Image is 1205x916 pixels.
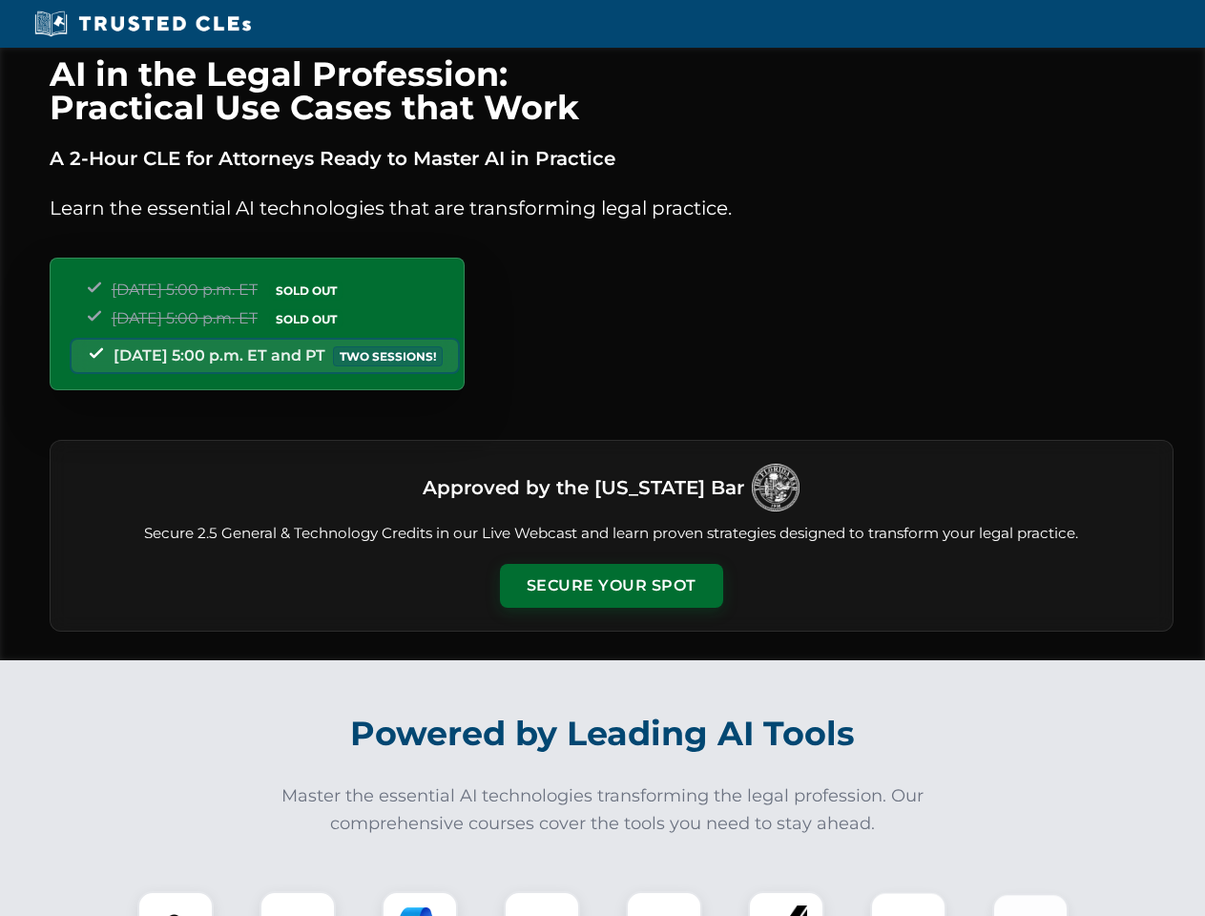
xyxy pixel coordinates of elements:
span: [DATE] 5:00 p.m. ET [112,281,258,299]
button: Secure Your Spot [500,564,723,608]
span: SOLD OUT [269,281,343,301]
h1: AI in the Legal Profession: Practical Use Cases that Work [50,57,1174,124]
p: Master the essential AI technologies transforming the legal profession. Our comprehensive courses... [269,782,937,838]
span: [DATE] 5:00 p.m. ET [112,309,258,327]
p: Learn the essential AI technologies that are transforming legal practice. [50,193,1174,223]
h3: Approved by the [US_STATE] Bar [423,470,744,505]
img: Trusted CLEs [29,10,257,38]
p: A 2-Hour CLE for Attorneys Ready to Master AI in Practice [50,143,1174,174]
span: SOLD OUT [269,309,343,329]
h2: Powered by Leading AI Tools [74,700,1132,767]
img: Logo [752,464,800,511]
p: Secure 2.5 General & Technology Credits in our Live Webcast and learn proven strategies designed ... [73,523,1150,545]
